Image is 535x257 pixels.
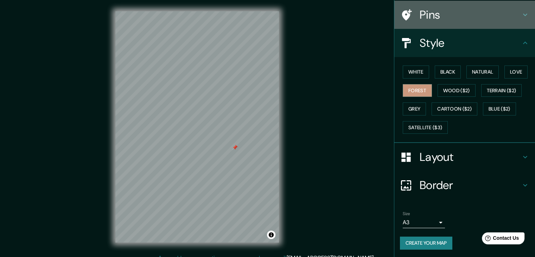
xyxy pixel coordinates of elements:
[435,65,461,79] button: Black
[504,65,528,79] button: Love
[394,171,535,199] div: Border
[472,230,527,249] iframe: Help widget launcher
[420,36,521,50] h4: Style
[466,65,499,79] button: Natural
[420,150,521,164] h4: Layout
[115,11,279,243] canvas: Map
[420,178,521,192] h4: Border
[432,102,477,115] button: Cartoon ($2)
[481,84,522,97] button: Terrain ($2)
[394,29,535,57] div: Style
[403,102,426,115] button: Grey
[403,65,429,79] button: White
[394,1,535,29] div: Pins
[400,237,452,250] button: Create your map
[403,211,410,217] label: Size
[403,84,432,97] button: Forest
[403,217,445,228] div: A3
[438,84,476,97] button: Wood ($2)
[267,231,275,239] button: Toggle attribution
[394,143,535,171] div: Layout
[420,8,521,22] h4: Pins
[483,102,516,115] button: Blue ($2)
[403,121,448,134] button: Satellite ($3)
